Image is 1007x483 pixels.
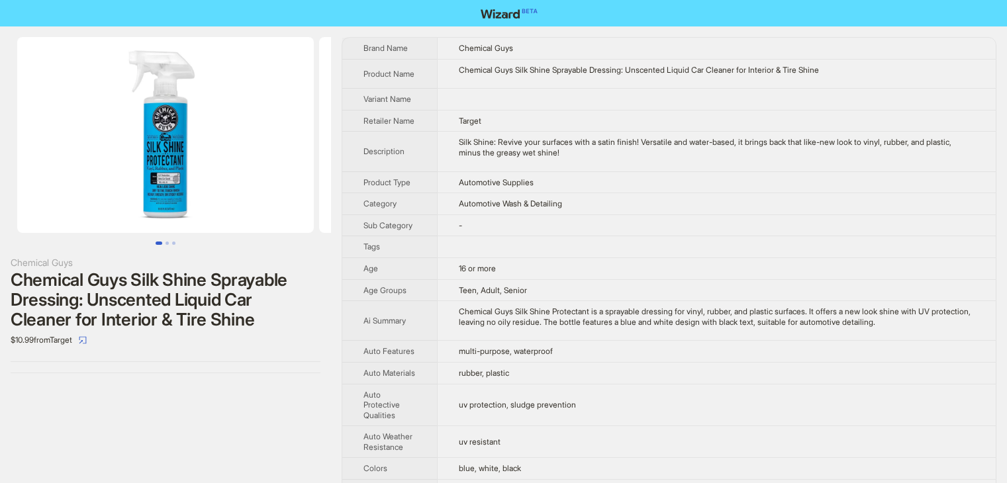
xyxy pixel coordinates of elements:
span: Sub Category [363,220,412,230]
span: Description [363,146,405,156]
span: Auto Features [363,346,414,356]
span: Category [363,198,397,208]
span: Retailer Name [363,116,414,126]
img: Chemical Guys Silk Shine Sprayable Dressing: Unscented Liquid Car Cleaner for Interior & Tire Shi... [17,37,314,233]
div: $10.99 from Target [11,329,320,351]
span: multi-purpose, waterproof [459,346,553,356]
span: select [79,336,87,344]
span: Automotive Wash & Detailing [459,198,562,208]
span: Ai Summary [363,316,406,326]
div: Chemical Guys [11,255,320,270]
span: - [459,220,462,230]
span: Variant Name [363,94,411,104]
span: Auto Protective Qualities [363,390,400,420]
span: Target [459,116,481,126]
span: Tags [363,241,380,251]
span: 16 or more [459,263,496,273]
span: Brand Name [363,43,408,53]
span: Colors [363,463,387,473]
span: Auto Weather Resistance [363,431,412,452]
span: rubber, plastic [459,368,509,378]
span: Product Name [363,69,414,79]
div: Silk Shine: Revive your surfaces with a satin finish! Versatile and water-based, it brings back t... [459,137,975,157]
span: Product Type [363,177,410,187]
button: Go to slide 1 [156,241,162,245]
span: Automotive Supplies [459,177,534,187]
span: uv resistant [459,437,501,447]
div: Chemical Guys Silk Shine Sprayable Dressing: Unscented Liquid Car Cleaner for Interior & Tire Shine [459,65,975,75]
button: Go to slide 3 [172,241,175,245]
span: Age [363,263,378,273]
span: Teen, Adult, Senior [459,285,527,295]
span: blue, white, black [459,463,521,473]
span: Auto Materials [363,368,415,378]
div: Chemical Guys Silk Shine Sprayable Dressing: Unscented Liquid Car Cleaner for Interior & Tire Shine [11,270,320,329]
button: Go to slide 2 [166,241,169,245]
div: Chemical Guys Silk Shine Protectant is a sprayable dressing for vinyl, rubber, and plastic surfac... [459,306,975,327]
img: Chemical Guys Silk Shine Sprayable Dressing: Unscented Liquid Car Cleaner for Interior & Tire Shi... [319,37,616,233]
span: Chemical Guys [459,43,513,53]
span: Age Groups [363,285,407,295]
span: uv protection, sludge prevention [459,400,576,410]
